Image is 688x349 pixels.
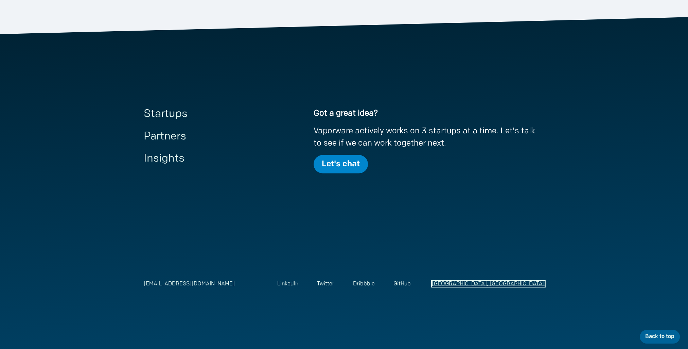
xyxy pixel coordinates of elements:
[144,131,186,142] a: Partners
[277,281,298,287] a: LinkedIn
[314,155,368,173] a: Let's chat
[640,330,680,344] button: Back to top
[144,153,184,164] a: Insights
[144,281,235,287] a: [EMAIL_ADDRESS][DOMAIN_NAME]
[353,281,375,287] a: Dribbble
[314,125,545,150] p: Vaporware actively works on 3 startups at a time. Let's talk to see if we can work together next.
[314,110,378,118] strong: Got a great idea?
[317,281,334,287] a: Twitter
[432,281,545,287] a: [GEOGRAPHIC_DATA], [GEOGRAPHIC_DATA]
[144,109,188,120] a: Startups
[393,281,411,287] a: GitHub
